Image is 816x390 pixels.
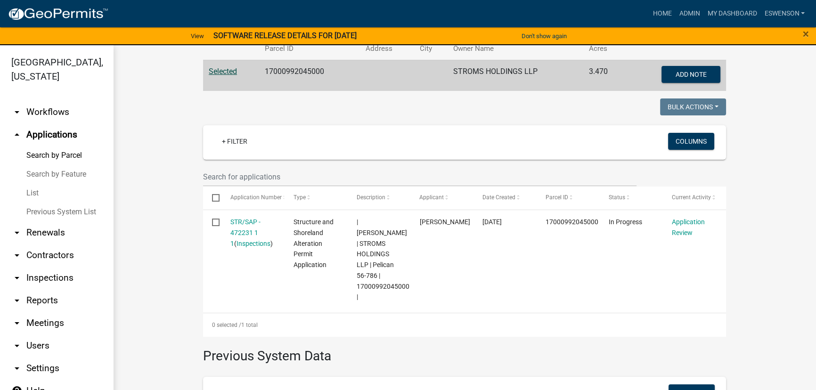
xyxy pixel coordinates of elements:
span: 17000992045000 [546,218,598,226]
i: arrow_drop_up [11,129,23,140]
th: City [414,38,448,60]
datatable-header-cell: Select [203,187,221,209]
datatable-header-cell: Date Created [473,187,537,209]
a: Admin [675,5,703,23]
a: STR/SAP - 472231 1 1 [230,218,261,247]
i: arrow_drop_down [11,272,23,284]
div: 1 total [203,313,726,337]
span: Structure and Shoreland Alteration Permit Application [294,218,334,268]
span: Type [294,194,306,201]
i: arrow_drop_down [11,317,23,329]
span: In Progress [609,218,642,226]
button: Bulk Actions [660,98,726,115]
th: Address [360,38,414,60]
datatable-header-cell: Description [347,187,410,209]
datatable-header-cell: Current Activity [663,187,726,209]
span: Add Note [675,70,706,78]
span: Status [609,194,625,201]
datatable-header-cell: Parcel ID [537,187,600,209]
button: Don't show again [518,28,571,44]
a: Application Review [672,218,705,236]
i: arrow_drop_down [11,340,23,351]
span: Application Number [230,194,282,201]
span: Description [356,194,385,201]
strong: SOFTWARE RELEASE DETAILS FOR [DATE] [213,31,357,40]
span: × [803,27,809,41]
datatable-header-cell: Application Number [221,187,284,209]
span: Applicant [419,194,444,201]
span: 09/02/2025 [482,218,502,226]
span: Current Activity [672,194,711,201]
i: arrow_drop_down [11,363,23,374]
a: Home [649,5,675,23]
a: + Filter [214,133,255,150]
th: Owner Name [448,38,584,60]
datatable-header-cell: Type [284,187,347,209]
span: Nate Hunter [419,218,470,226]
i: arrow_drop_down [11,106,23,118]
span: Date Created [482,194,515,201]
a: eswenson [760,5,808,23]
h3: Previous System Data [203,337,726,366]
td: 3.470 [583,60,626,91]
th: Parcel ID [259,38,359,60]
span: Parcel ID [546,194,568,201]
a: View [187,28,208,44]
datatable-header-cell: Status [600,187,663,209]
a: Selected [209,67,237,76]
i: arrow_drop_down [11,250,23,261]
td: 17000992045000 [259,60,359,91]
datatable-header-cell: Applicant [410,187,473,209]
button: Close [803,28,809,40]
a: My Dashboard [703,5,760,23]
i: arrow_drop_down [11,227,23,238]
td: STROMS HOLDINGS LLP [448,60,584,91]
i: arrow_drop_down [11,295,23,306]
button: Add Note [661,66,720,83]
th: Acres [583,38,626,60]
span: 0 selected / [212,322,241,328]
a: Inspections [237,240,270,247]
span: | Emma Swenson | STROMS HOLDINGS LLP | Pelican 56-786 | 17000992045000 | [356,218,409,301]
div: ( ) [230,217,276,249]
input: Search for applications [203,167,636,187]
button: Columns [668,133,714,150]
